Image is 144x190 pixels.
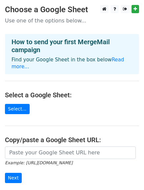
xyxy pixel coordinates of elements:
[5,136,139,144] h4: Copy/paste a Google Sheet URL:
[5,160,72,165] small: Example: [URL][DOMAIN_NAME]
[5,104,30,114] a: Select...
[12,38,132,54] h4: How to send your first MergeMail campaign
[5,173,22,183] input: Next
[12,57,124,70] a: Read more...
[12,56,132,70] p: Find your Google Sheet in the box below
[5,146,136,159] input: Paste your Google Sheet URL here
[5,91,139,99] h4: Select a Google Sheet:
[5,17,139,24] p: Use one of the options below...
[5,5,139,15] h3: Choose a Google Sheet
